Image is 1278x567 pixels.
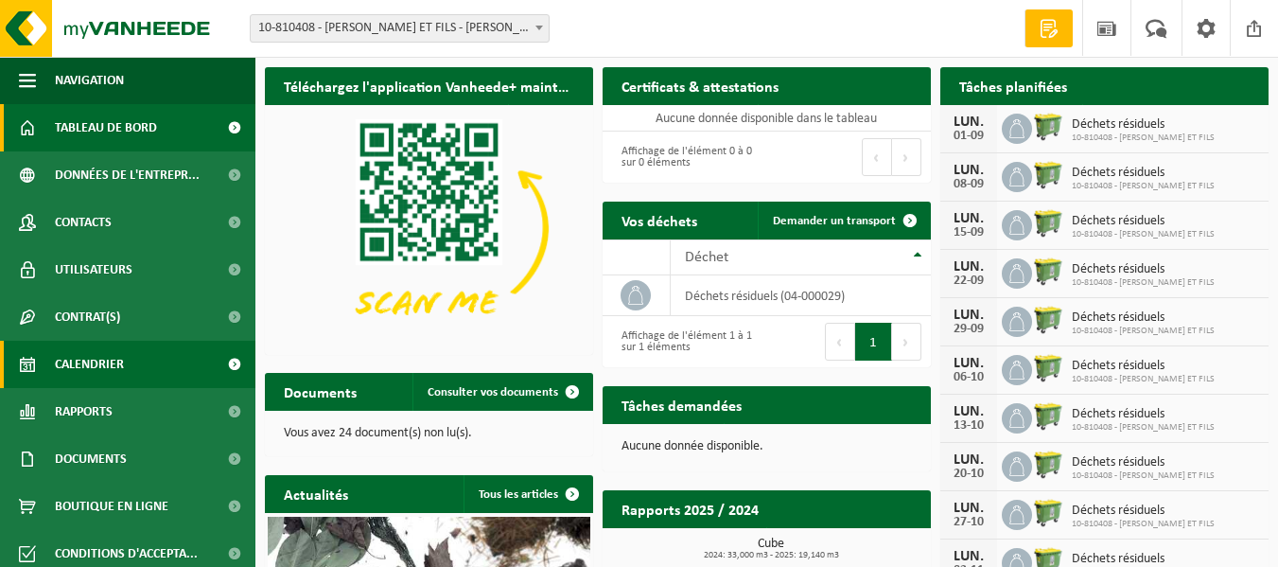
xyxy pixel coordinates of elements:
[621,440,912,453] p: Aucune donnée disponible.
[1072,310,1215,326] span: Déchets résiduels
[685,250,728,265] span: Déchet
[950,115,988,130] div: LUN.
[55,341,124,388] span: Calendrier
[612,136,758,178] div: Affichage de l'élément 0 à 0 sur 0 éléments
[1032,400,1064,433] img: WB-0660-HPE-GN-50
[950,516,988,529] div: 27-10
[1032,352,1064,384] img: WB-0660-HPE-GN-50
[940,67,1086,104] h2: Tâches planifiées
[265,475,367,512] h2: Actualités
[1072,552,1215,567] span: Déchets résiduels
[766,527,929,565] a: Consulter les rapports
[1072,214,1215,229] span: Déchets résiduels
[55,199,112,246] span: Contacts
[950,549,988,564] div: LUN.
[603,67,797,104] h2: Certificats & attestations
[55,57,124,104] span: Navigation
[1032,449,1064,481] img: WB-0660-HPE-GN-50
[773,215,896,227] span: Demander un transport
[825,323,855,361] button: Previous
[55,246,132,293] span: Utilisateurs
[55,483,168,530] span: Boutique en ligne
[428,386,558,399] span: Consulter vos documents
[950,452,988,468] div: LUN.
[950,275,988,288] div: 22-09
[1072,229,1215,240] span: 10-810408 - [PERSON_NAME] ET FILS
[55,293,120,341] span: Contrat(s)
[950,468,988,481] div: 20-10
[603,386,761,423] h2: Tâches demandées
[265,105,593,351] img: Download de VHEPlus App
[950,404,988,419] div: LUN.
[612,551,931,560] span: 2024: 33,000 m3 - 2025: 19,140 m3
[1072,407,1215,422] span: Déchets résiduels
[758,202,929,239] a: Demander un transport
[1032,497,1064,529] img: WB-0660-HPE-GN-50
[1032,256,1064,288] img: WB-0660-HPE-GN-50
[950,211,988,226] div: LUN.
[1072,133,1215,144] span: 10-810408 - [PERSON_NAME] ET FILS
[1072,262,1215,277] span: Déchets résiduels
[671,275,931,316] td: déchets résiduels (04-000029)
[251,15,549,42] span: 10-810408 - BOUCHERIE ROSSI ET FILS - ALLEUR
[1072,181,1215,192] span: 10-810408 - [PERSON_NAME] ET FILS
[412,373,591,411] a: Consulter vos documents
[1072,374,1215,385] span: 10-810408 - [PERSON_NAME] ET FILS
[265,373,376,410] h2: Documents
[612,538,931,560] h3: Cube
[950,501,988,516] div: LUN.
[1072,504,1215,519] span: Déchets résiduels
[1032,159,1064,191] img: WB-0660-HPE-GN-50
[950,371,988,384] div: 06-10
[1072,470,1215,482] span: 10-810408 - [PERSON_NAME] ET FILS
[1072,117,1215,133] span: Déchets résiduels
[1072,166,1215,181] span: Déchets résiduels
[284,427,574,440] p: Vous avez 24 document(s) non lu(s).
[1032,111,1064,143] img: WB-0660-HPE-GN-50
[612,321,758,363] div: Affichage de l'élément 1 à 1 sur 1 éléments
[950,323,988,336] div: 29-09
[950,163,988,178] div: LUN.
[265,67,593,104] h2: Téléchargez l'application Vanheede+ maintenant!
[603,490,778,527] h2: Rapports 2025 / 2024
[55,388,113,435] span: Rapports
[950,419,988,433] div: 13-10
[55,104,157,151] span: Tableau de bord
[892,138,921,176] button: Next
[464,475,591,513] a: Tous les articles
[1072,422,1215,434] span: 10-810408 - [PERSON_NAME] ET FILS
[250,14,550,43] span: 10-810408 - BOUCHERIE ROSSI ET FILS - ALLEUR
[1072,359,1215,374] span: Déchets résiduels
[1072,326,1215,337] span: 10-810408 - [PERSON_NAME] ET FILS
[862,138,892,176] button: Previous
[950,259,988,275] div: LUN.
[1072,519,1215,530] span: 10-810408 - [PERSON_NAME] ET FILS
[1032,304,1064,336] img: WB-0660-HPE-GN-50
[55,151,200,199] span: Données de l'entrepr...
[892,323,921,361] button: Next
[950,356,988,371] div: LUN.
[1072,277,1215,289] span: 10-810408 - [PERSON_NAME] ET FILS
[950,226,988,239] div: 15-09
[1072,455,1215,470] span: Déchets résiduels
[1032,207,1064,239] img: WB-0660-HPE-GN-50
[603,202,716,239] h2: Vos déchets
[950,178,988,191] div: 08-09
[603,105,931,132] td: Aucune donnée disponible dans le tableau
[855,323,892,361] button: 1
[950,130,988,143] div: 01-09
[950,308,988,323] div: LUN.
[55,435,127,483] span: Documents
